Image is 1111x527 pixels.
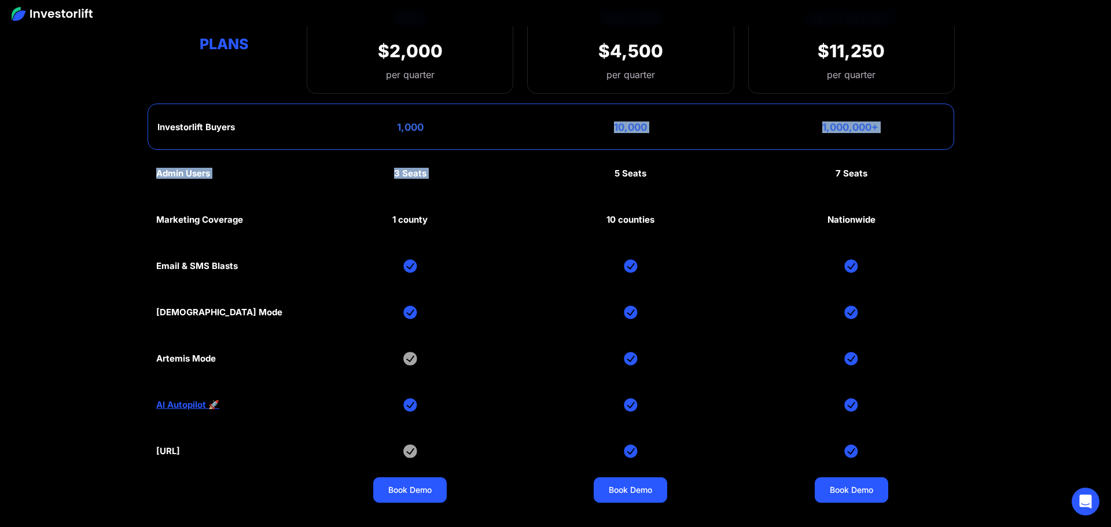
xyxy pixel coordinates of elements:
[822,121,878,133] div: 1,000,000+
[156,33,293,56] div: Plans
[156,215,243,225] div: Marketing Coverage
[378,40,443,61] div: $2,000
[606,68,655,82] div: per quarter
[156,400,219,410] a: AI Autopilot 🚀
[827,215,875,225] div: Nationwide
[598,40,663,61] div: $4,500
[156,353,216,364] div: Artemis Mode
[397,121,424,133] div: 1,000
[1072,488,1099,515] div: Open Intercom Messenger
[378,68,443,82] div: per quarter
[156,307,282,318] div: [DEMOGRAPHIC_DATA] Mode
[614,121,647,133] div: 10,000
[394,168,426,179] div: 3 Seats
[373,477,447,503] a: Book Demo
[157,122,235,132] div: Investorlift Buyers
[818,40,885,61] div: $11,250
[156,446,180,456] div: [URL]
[836,168,867,179] div: 7 Seats
[156,168,210,179] div: Admin Users
[606,215,654,225] div: 10 counties
[156,261,238,271] div: Email & SMS Blasts
[615,168,646,179] div: 5 Seats
[815,477,888,503] a: Book Demo
[827,68,875,82] div: per quarter
[392,215,428,225] div: 1 county
[594,477,667,503] a: Book Demo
